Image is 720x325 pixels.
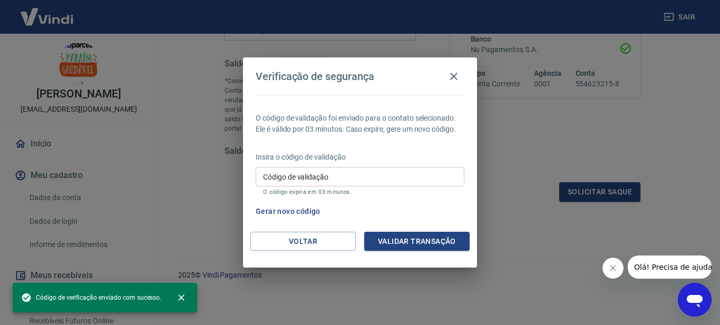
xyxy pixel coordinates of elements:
button: close [170,286,193,309]
p: O código de validação foi enviado para o contato selecionado. Ele é válido por 03 minutos. Caso e... [256,113,464,135]
iframe: Mensagem da empresa [628,255,712,279]
p: O código expira em 03 minutos. [263,189,457,195]
span: Olá! Precisa de ajuda? [6,7,89,16]
iframe: Fechar mensagem [602,258,624,279]
p: Insira o código de validação [256,152,464,163]
button: Voltar [250,232,356,251]
span: Código de verificação enviado com sucesso. [21,292,161,303]
iframe: Botão para abrir a janela de mensagens [678,283,712,317]
button: Gerar novo código [251,202,325,221]
button: Validar transação [364,232,470,251]
h4: Verificação de segurança [256,70,374,83]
